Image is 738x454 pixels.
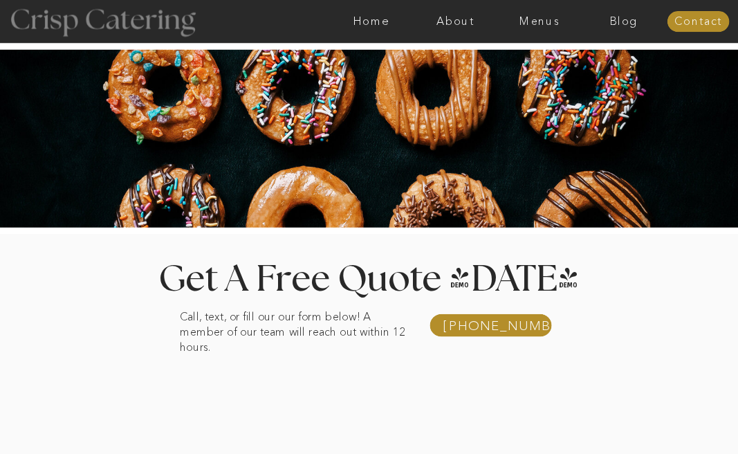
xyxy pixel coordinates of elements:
[126,262,611,298] h1: Get A Free Quote [DATE]
[582,15,666,28] a: Blog
[443,319,541,333] a: [PHONE_NUMBER]
[667,16,730,28] a: Contact
[414,15,498,28] a: About
[329,15,414,28] a: Home
[180,309,414,321] p: Call, text, or fill our our form below! A member of our team will reach out within 12 hours.
[497,15,582,28] a: Menus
